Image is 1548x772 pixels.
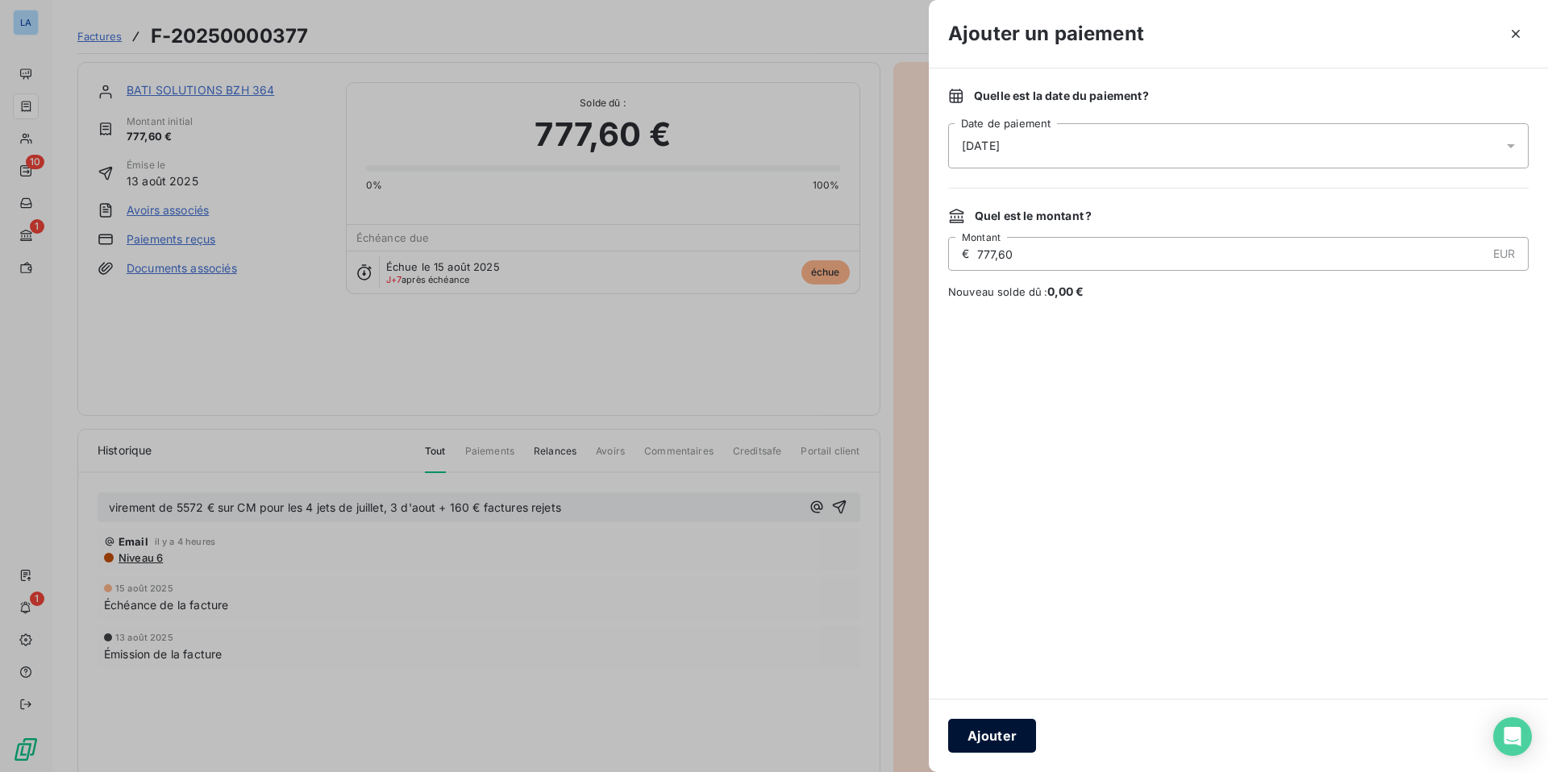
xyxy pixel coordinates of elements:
span: Nouveau solde dû : [948,284,1529,300]
span: [DATE] [962,138,1000,154]
span: Quelle est la date du paiement ? [974,88,1149,104]
div: Open Intercom Messenger [1493,717,1532,756]
span: Quel est le montant ? [975,208,1092,224]
button: Ajouter [948,719,1036,753]
h3: Ajouter un paiement [948,19,1144,48]
span: 0,00 € [1047,284,1084,298]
